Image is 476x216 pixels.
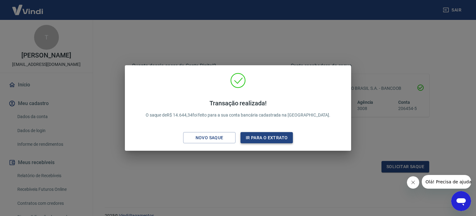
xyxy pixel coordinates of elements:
div: Novo saque [188,134,231,142]
iframe: Botão para abrir a janela de mensagens [451,191,471,211]
button: Ir para o extrato [240,132,293,144]
span: Olá! Precisa de ajuda? [4,4,52,9]
iframe: Fechar mensagem [407,176,419,189]
button: Novo saque [183,132,236,144]
p: O saque de R$ 14.644,34 foi feito para a sua conta bancária cadastrada na [GEOGRAPHIC_DATA]. [146,99,331,118]
iframe: Mensagem da empresa [422,175,471,189]
h4: Transação realizada! [146,99,331,107]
